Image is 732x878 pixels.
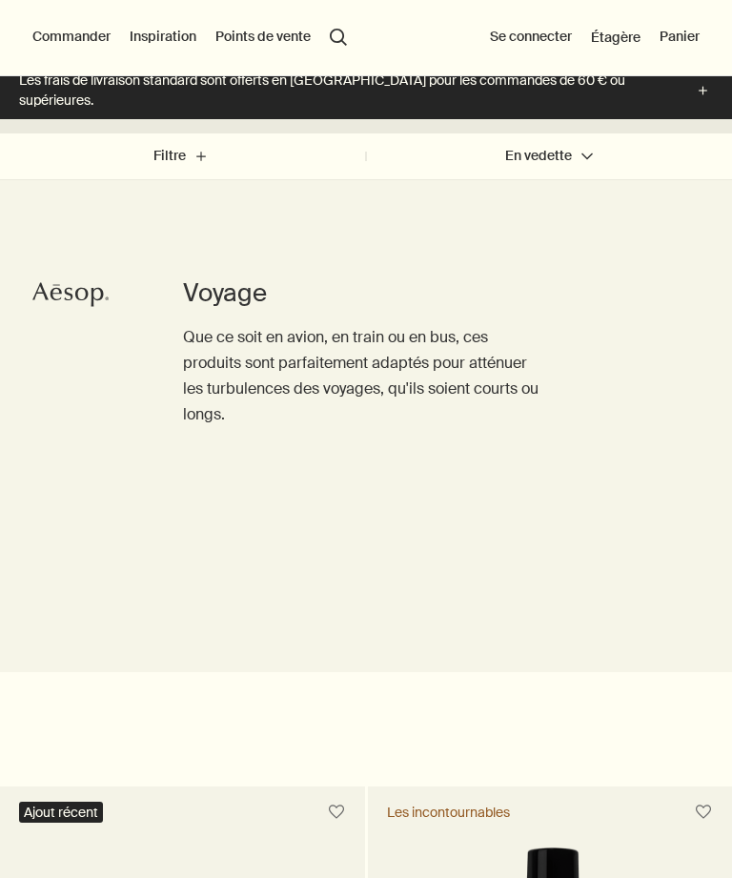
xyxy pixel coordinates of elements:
[19,71,713,112] button: Les frais de livraison standard sont offerts en [GEOGRAPHIC_DATA] pour les commandes de 60 € ou s...
[28,276,113,318] a: Aesop
[32,28,111,47] button: Commander
[19,802,103,823] div: Ajout récent
[183,276,549,310] h1: Voyage
[686,795,721,829] button: Placer sur l'étagère
[215,28,311,47] button: Points de vente
[591,29,640,46] a: Étagère
[387,804,510,821] div: Les incontournables
[330,29,347,46] button: Lancer une recherche
[32,280,109,309] svg: Aesop
[490,28,572,47] button: Se connecter
[183,324,549,428] p: Que ce soit en avion, en train ou en bus, ces produits sont parfaitement adaptés pour atténuer le...
[19,71,674,111] p: Les frais de livraison standard sont offerts en [GEOGRAPHIC_DATA] pour les commandes de 60 € ou s...
[319,795,354,829] button: Placer sur l'étagère
[660,28,700,47] button: Panier
[130,28,196,47] button: Inspiration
